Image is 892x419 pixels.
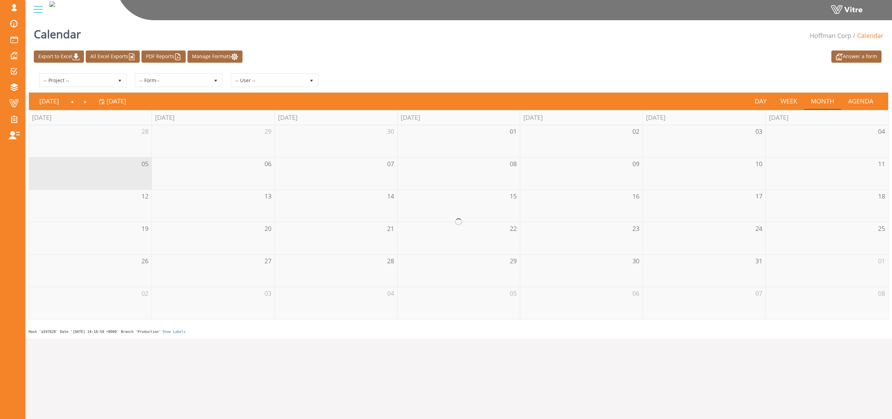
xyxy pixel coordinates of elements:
img: cal_download.png [72,53,79,60]
span: -- User -- [231,74,305,86]
img: cal_excel.png [128,53,135,60]
th: [DATE] [766,110,888,125]
a: Show Labels [162,330,185,334]
a: Previous [66,93,79,109]
h1: Calendar [34,17,81,47]
th: [DATE] [152,110,274,125]
img: appointment_white2.png [836,53,843,60]
th: [DATE] [397,110,520,125]
a: Manage Formats [187,51,243,63]
img: cal_pdf.png [174,53,181,60]
a: Day [748,93,774,109]
th: [DATE] [29,110,152,125]
a: Month [804,93,841,109]
img: cal_settings.png [231,53,238,60]
a: Export to Excel [34,51,84,63]
a: Hoffman Corp [810,31,851,40]
a: All Excel Exports [86,51,140,63]
span: -- Form-- [136,74,209,86]
span: [DATE] [107,97,126,105]
a: Agenda [841,93,880,109]
img: 145bab0d-ac9d-4db8-abe7-48df42b8fa0a.png [49,1,55,7]
a: Answer a form [831,51,882,63]
span: select [209,74,222,86]
a: Week [774,93,804,109]
li: Calendar [851,31,883,40]
span: -- Project -- [40,74,114,86]
span: Hash 'a597828' Date '[DATE] 14:18:50 +0000' Branch 'Production' [29,330,161,334]
a: Next [79,93,92,109]
a: [DATE] [99,93,126,109]
span: select [305,74,318,86]
th: [DATE] [643,110,765,125]
th: [DATE] [520,110,643,125]
th: [DATE] [275,110,397,125]
span: select [114,74,126,86]
a: [DATE] [32,93,66,109]
a: PDF Reports [141,51,186,63]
